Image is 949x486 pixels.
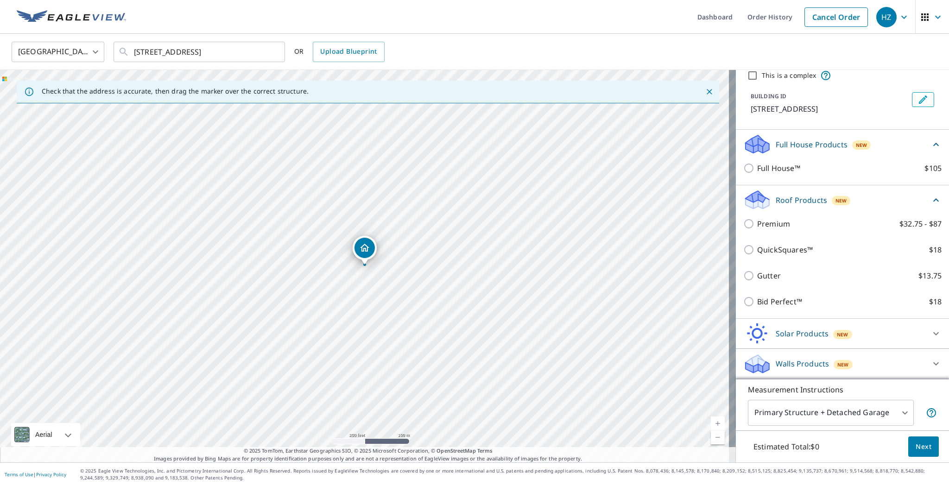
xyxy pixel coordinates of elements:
div: Dropped pin, building 1, Residential property, 13619 Bluewater Cir Orlando, FL 32828 [353,236,377,265]
p: [STREET_ADDRESS] [751,103,908,114]
p: Measurement Instructions [748,384,937,395]
span: Your report will include the primary structure and a detached garage if one exists. [926,407,937,418]
p: Full House Products [776,139,848,150]
p: Walls Products [776,358,829,369]
span: New [837,331,848,338]
p: QuickSquares™ [757,244,813,255]
a: Privacy Policy [36,471,66,478]
label: This is a complex [762,71,816,80]
input: Search by address or latitude-longitude [134,39,266,65]
p: Premium [757,218,790,229]
p: Roof Products [776,195,827,206]
div: Aerial [32,423,55,446]
a: Current Level 17, Zoom In [711,417,725,430]
p: Bid Perfect™ [757,296,802,307]
p: | [5,472,66,477]
div: Walls ProductsNew [743,353,942,375]
div: Primary Structure + Detached Garage [748,400,914,426]
span: Upload Blueprint [320,46,377,57]
p: $18 [929,296,942,307]
p: $32.75 - $87 [899,218,942,229]
div: [GEOGRAPHIC_DATA] [12,39,104,65]
img: EV Logo [17,10,126,24]
span: New [835,197,847,204]
span: © 2025 TomTom, Earthstar Geographics SIO, © 2025 Microsoft Corporation, © [244,447,493,455]
p: BUILDING ID [751,92,786,100]
button: Next [908,436,939,457]
p: © 2025 Eagle View Technologies, Inc. and Pictometry International Corp. All Rights Reserved. Repo... [80,467,944,481]
span: Next [916,441,931,453]
div: Solar ProductsNew [743,322,942,345]
button: Close [703,86,715,98]
p: $18 [929,244,942,255]
a: Upload Blueprint [313,42,384,62]
p: Estimated Total: $0 [746,436,827,457]
div: Aerial [11,423,80,446]
div: Roof ProductsNew [743,189,942,211]
button: Edit building 1 [912,92,934,107]
a: Terms [477,447,493,454]
p: Check that the address is accurate, then drag the marker over the correct structure. [42,87,309,95]
div: HZ [876,7,897,27]
div: Full House ProductsNew [743,133,942,155]
a: Cancel Order [804,7,868,27]
a: Current Level 17, Zoom Out [711,430,725,444]
p: $105 [924,163,942,174]
span: New [856,141,867,149]
p: $13.75 [918,270,942,281]
div: OR [294,42,385,62]
a: OpenStreetMap [437,447,475,454]
p: Full House™ [757,163,800,174]
span: New [837,361,848,368]
a: Terms of Use [5,471,33,478]
p: Solar Products [776,328,829,339]
p: Gutter [757,270,781,281]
